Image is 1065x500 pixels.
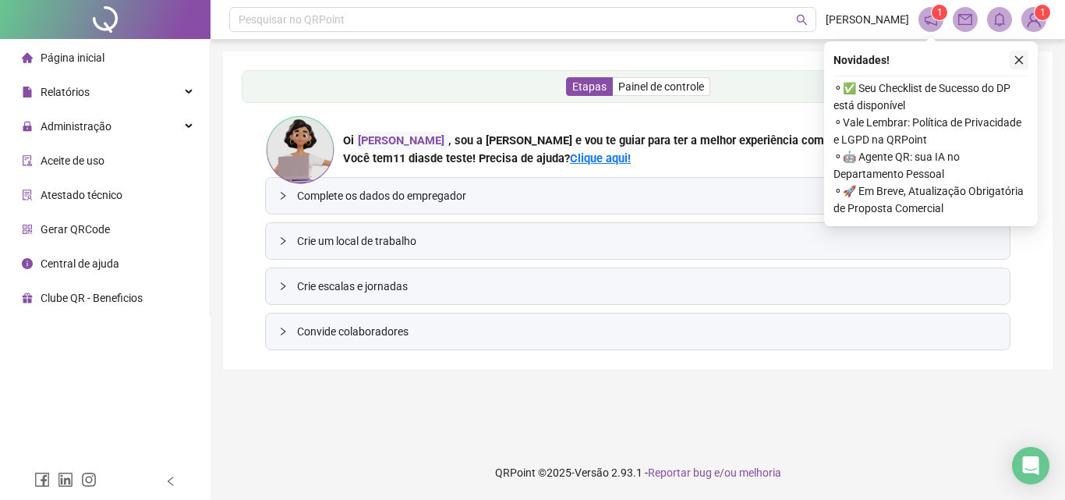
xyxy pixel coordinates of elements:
[297,187,997,204] span: Complete os dados do empregador
[278,236,288,246] span: collapsed
[297,323,997,340] span: Convide colaboradores
[41,257,119,270] span: Central de ajuda
[278,282,288,291] span: collapsed
[1040,7,1046,18] span: 1
[992,12,1007,27] span: bell
[297,278,997,295] span: Crie escalas e jornadas
[41,292,143,304] span: Clube QR - Beneficios
[278,191,288,200] span: collapsed
[278,327,288,336] span: collapsed
[22,224,33,235] span: qrcode
[826,11,909,28] span: [PERSON_NAME]
[958,12,972,27] span: mail
[22,87,33,98] span: file
[22,293,33,303] span: gift
[165,476,176,487] span: left
[932,5,947,20] sup: 1
[211,445,1065,500] footer: QRPoint © 2025 - 2.93.1 -
[833,148,1028,183] span: ⚬ 🤖 Agente QR: sua IA no Departamento Pessoal
[924,12,938,27] span: notification
[1014,55,1024,66] span: close
[570,151,631,165] a: Clique aqui!
[41,86,90,98] span: Relatórios
[833,114,1028,148] span: ⚬ Vale Lembrar: Política de Privacidade e LGPD na QRPoint
[430,151,570,165] span: de teste! Precisa de ajuda?
[297,232,997,250] span: Crie um local de trabalho
[41,51,104,64] span: Página inicial
[22,190,33,200] span: solution
[833,80,1028,114] span: ⚬ ✅ Seu Checklist de Sucesso do DP está disponível
[22,258,33,269] span: info-circle
[1012,447,1049,484] div: Open Intercom Messenger
[648,466,781,479] span: Reportar bug e/ou melhoria
[1022,8,1046,31] img: 94699
[22,121,33,132] span: lock
[937,7,943,18] span: 1
[58,472,73,488] span: linkedin
[796,14,808,26] span: search
[833,51,890,69] span: Novidades !
[354,132,448,150] div: [PERSON_NAME]
[409,151,430,165] span: dias
[266,178,1010,214] div: Complete os dados do empregador
[34,472,50,488] span: facebook
[22,155,33,166] span: audit
[343,151,393,165] span: Você tem
[572,80,607,93] span: Etapas
[343,132,886,150] div: Oi , sou a [PERSON_NAME] e vou te guiar para ter a melhor experiência com a gente. 💜
[41,223,110,236] span: Gerar QRCode
[41,120,111,133] span: Administração
[266,223,1010,259] div: Crie um local de trabalho
[81,472,97,488] span: instagram
[266,268,1010,304] div: Crie escalas e jornadas
[41,189,122,201] span: Atestado técnico
[266,314,1010,349] div: Convide colaboradores
[41,154,104,167] span: Aceite de uso
[22,52,33,63] span: home
[393,151,430,165] span: 11
[575,466,609,479] span: Versão
[833,183,1028,217] span: ⚬ 🚀 Em Breve, Atualização Obrigatória de Proposta Comercial
[265,115,335,185] img: ana-icon.cad42e3e8b8746aecfa2.png
[1035,5,1050,20] sup: Atualize o seu contato no menu Meus Dados
[618,80,704,93] span: Painel de controle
